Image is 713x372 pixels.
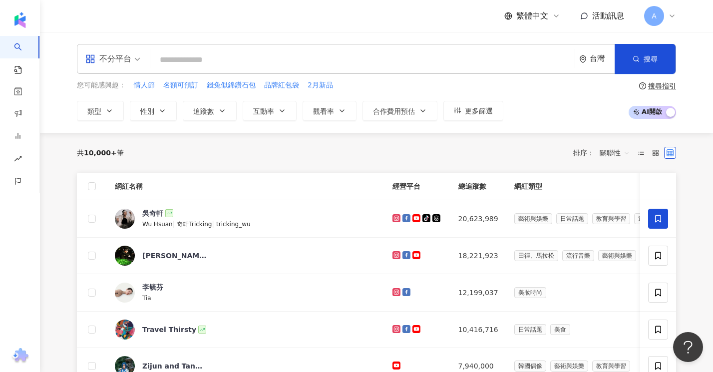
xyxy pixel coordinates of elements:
span: 品牌紅包袋 [264,80,299,90]
span: 名額可預訂 [163,80,198,90]
td: 10,416,716 [450,312,506,348]
span: 追蹤數 [193,107,214,115]
img: KOL Avatar [115,283,135,303]
span: 關聯性 [600,145,630,161]
span: 藝術與娛樂 [598,250,636,261]
td: 12,199,037 [450,274,506,312]
span: 日常話題 [556,213,588,224]
span: | [212,220,216,228]
iframe: Help Scout Beacon - Open [673,332,703,362]
img: KOL Avatar [115,320,135,340]
button: 搜尋 [615,44,676,74]
span: A [652,10,657,21]
span: Wu Hsuan [142,221,173,228]
button: 互動率 [243,101,297,121]
div: Zijun and Tang San [142,361,207,371]
button: 錢兔似錦鑽石包 [206,80,256,91]
img: logo icon [12,12,28,28]
span: rise [14,149,22,171]
span: 您可能感興趣： [77,80,126,90]
span: Tia [142,295,151,302]
span: 美食 [550,324,570,335]
img: chrome extension [10,348,30,364]
span: 韓國偶像 [514,361,546,372]
a: KOL Avatar李毓芬Tia [115,282,376,303]
img: KOL Avatar [115,209,135,229]
th: 網紅名稱 [107,173,384,200]
span: 互動率 [253,107,274,115]
a: KOL AvatarTravel Thirsty [115,320,376,340]
div: [PERSON_NAME] [PERSON_NAME] [142,251,207,261]
span: 美妝時尚 [514,287,546,298]
div: 共 筆 [77,149,124,157]
div: Travel Thirsty [142,325,196,335]
span: 運動 [634,213,654,224]
a: search [14,36,34,75]
div: 吳奇軒 [142,208,163,218]
div: 台灣 [590,54,615,63]
td: 18,221,923 [450,238,506,274]
span: 錢兔似錦鑽石包 [207,80,256,90]
span: 觀看率 [313,107,334,115]
button: 追蹤數 [183,101,237,121]
span: 10,000+ [84,149,117,157]
div: 李毓芬 [142,282,163,292]
button: 合作費用預估 [362,101,437,121]
span: 活動訊息 [592,11,624,20]
div: 排序： [573,145,635,161]
span: environment [579,55,587,63]
span: 更多篩選 [465,107,493,115]
span: 流行音樂 [562,250,594,261]
a: KOL Avatar吳奇軒Wu Hsuan|奇軒Tricking|tricking_wu [115,208,376,229]
img: KOL Avatar [115,246,135,266]
button: 2月新品 [307,80,334,91]
div: 不分平台 [85,51,131,67]
span: 日常話題 [514,324,546,335]
button: 情人節 [133,80,155,91]
button: 更多篩選 [443,101,503,121]
button: 品牌紅包袋 [264,80,300,91]
td: 20,623,989 [450,200,506,238]
span: 類型 [87,107,101,115]
th: 經營平台 [384,173,450,200]
span: 教育與學習 [592,361,630,372]
button: 名額可預訂 [163,80,199,91]
span: 藝術與娛樂 [550,361,588,372]
span: 繁體中文 [516,10,548,21]
span: 性別 [140,107,154,115]
span: 田徑、馬拉松 [514,250,558,261]
span: appstore [85,54,95,64]
button: 觀看率 [303,101,356,121]
span: tricking_wu [216,221,251,228]
span: 搜尋 [644,55,658,63]
span: | [173,220,177,228]
span: question-circle [639,82,646,89]
button: 類型 [77,101,124,121]
span: 奇軒Tricking [177,221,212,228]
span: 2月新品 [308,80,333,90]
div: 搜尋指引 [648,82,676,90]
span: 情人節 [134,80,155,90]
a: KOL Avatar[PERSON_NAME] [PERSON_NAME] [115,246,376,266]
span: 教育與學習 [592,213,630,224]
span: 合作費用預估 [373,107,415,115]
button: 性別 [130,101,177,121]
span: 藝術與娛樂 [514,213,552,224]
th: 總追蹤數 [450,173,506,200]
